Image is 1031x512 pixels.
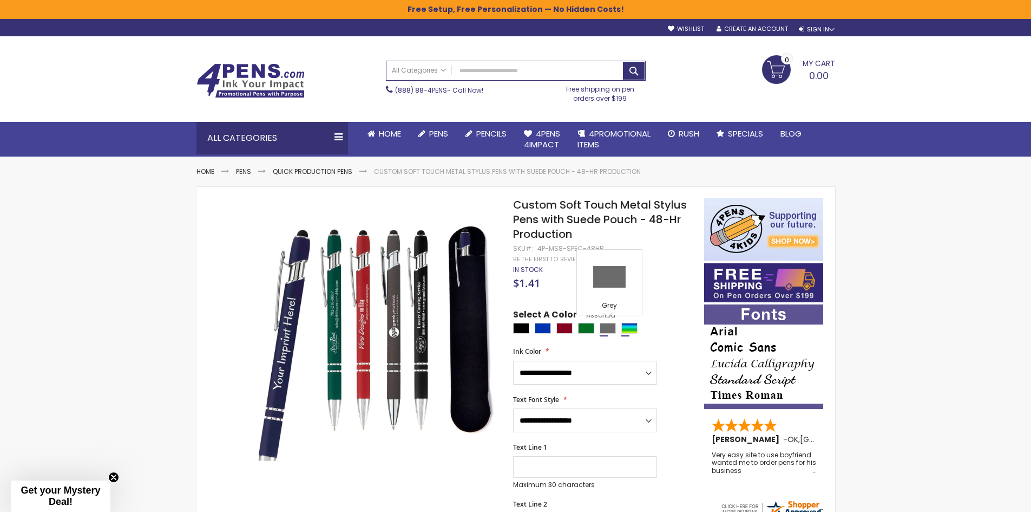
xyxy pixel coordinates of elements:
[513,255,627,263] a: Be the first to review this product
[513,309,577,323] span: Select A Color
[569,122,659,157] a: 4PROMOTIONALITEMS
[555,81,646,102] div: Free shipping on pen orders over $199
[236,167,251,176] a: Pens
[704,263,823,302] img: Free shipping on orders over $199
[410,122,457,146] a: Pens
[704,198,823,261] img: 4pens 4 kids
[717,25,788,33] a: Create an Account
[712,451,817,475] div: Very easy site to use boyfriend wanted me to order pens for his business
[578,323,594,334] div: Green
[580,301,639,312] div: Grey
[108,472,119,483] button: Close teaser
[577,128,651,150] span: 4PROMOTIONAL ITEMS
[196,167,214,176] a: Home
[787,434,798,445] span: OK
[513,265,543,274] div: Availability
[429,128,448,139] span: Pens
[535,323,551,334] div: Blue
[476,128,507,139] span: Pencils
[513,197,687,242] span: Custom Soft Touch Metal Stylus Pens with Suede Pouch - 48-Hr Production
[785,55,789,65] span: 0
[537,244,604,253] div: 4P-MS8-SPEC-48HR
[799,25,835,34] div: Sign In
[708,122,772,146] a: Specials
[809,69,829,82] span: 0.00
[621,323,638,334] div: Assorted
[515,122,569,157] a: 4Pens4impact
[11,481,110,512] div: Get your Mystery Deal!Close teaser
[524,128,560,150] span: 4Pens 4impact
[659,122,708,146] a: Rush
[392,66,446,75] span: All Categories
[783,434,879,445] span: - ,
[712,434,783,445] span: [PERSON_NAME]
[196,122,348,154] div: All Categories
[513,323,529,334] div: Black
[379,128,401,139] span: Home
[513,395,559,404] span: Text Font Style
[704,304,823,409] img: font-personalization-examples
[556,323,573,334] div: Burgundy
[728,128,763,139] span: Specials
[513,481,657,489] p: Maximum 30 characters
[359,122,410,146] a: Home
[600,323,616,334] div: Grey
[513,500,547,509] span: Text Line 2
[762,55,835,82] a: 0.00 0
[457,122,515,146] a: Pencils
[374,167,641,176] li: Custom Soft Touch Metal Stylus Pens with Suede Pouch - 48-Hr Production
[772,122,810,146] a: Blog
[513,244,533,253] strong: SKU
[273,167,352,176] a: Quick Production Pens
[513,265,543,274] span: In stock
[196,63,305,98] img: 4Pens Custom Pens and Promotional Products
[800,434,879,445] span: [GEOGRAPHIC_DATA]
[386,61,451,79] a: All Categories
[668,25,704,33] a: Wishlist
[513,347,541,356] span: Ink Color
[780,128,802,139] span: Blog
[513,276,540,290] span: $1.41
[21,485,100,507] span: Get your Mystery Deal!
[395,86,483,95] span: - Call Now!
[395,86,447,95] a: (888) 88-4PENS
[679,128,699,139] span: Rush
[577,310,615,320] span: Assorted
[513,443,547,452] span: Text Line 1
[252,213,499,461] img: 2-custom_soft_touch_metal_pens_with_stylus_quick_ship_with_pouch_1_1.jpg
